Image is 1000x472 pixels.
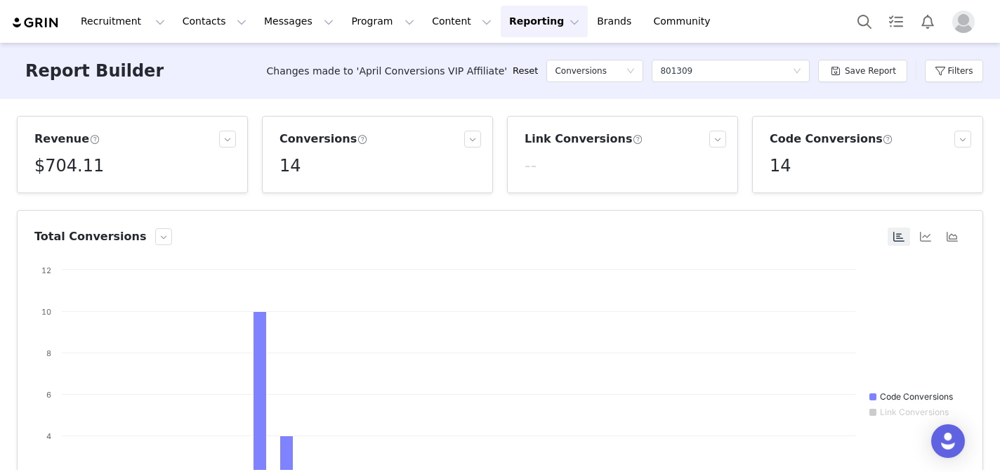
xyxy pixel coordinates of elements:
a: Brands [588,6,644,37]
button: Notifications [912,6,943,37]
button: Messages [256,6,342,37]
text: Link Conversions [880,407,949,417]
img: placeholder-profile.jpg [952,11,975,33]
text: 12 [41,265,51,275]
text: 4 [46,431,51,441]
a: Tasks [881,6,912,37]
h3: Report Builder [25,58,164,84]
button: Search [849,6,880,37]
button: Content [423,6,500,37]
div: 801309 [660,60,692,81]
text: Code Conversions [880,391,953,402]
h5: 14 [770,153,791,178]
h3: Total Conversions [34,228,147,245]
a: Community [645,6,725,37]
h5: Conversions [555,60,607,81]
h3: Link Conversions [525,131,643,147]
i: icon: down [626,67,635,77]
button: Reporting [501,6,588,37]
i: icon: down [793,67,801,77]
button: Filters [925,60,983,82]
span: Changes made to 'April Conversions VIP Affiliate' [267,64,508,79]
button: Save Report [818,60,907,82]
h3: Revenue [34,131,100,147]
h5: 14 [279,153,301,178]
button: Recruitment [72,6,173,37]
text: 6 [46,390,51,400]
text: 8 [46,348,51,358]
h5: -- [525,153,537,178]
div: Open Intercom Messenger [931,424,965,458]
img: grin logo [11,16,60,29]
text: 10 [41,307,51,317]
h5: $704.11 [34,153,104,178]
a: Reset [513,64,538,78]
button: Program [343,6,423,37]
h3: Conversions [279,131,367,147]
button: Contacts [174,6,255,37]
h3: Code Conversions [770,131,893,147]
button: Profile [944,11,989,33]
